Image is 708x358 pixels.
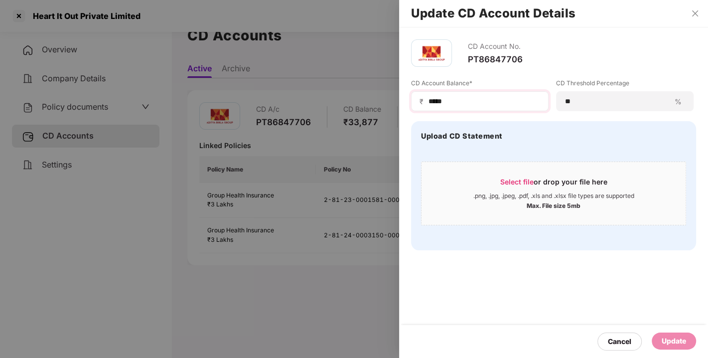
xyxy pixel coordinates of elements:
div: CD Account No. [468,39,523,54]
div: .png, .jpg, .jpeg, .pdf, .xls and .xlsx file types are supported [473,192,634,200]
span: close [691,9,699,17]
img: aditya.png [417,38,446,68]
h4: Upload CD Statement [421,131,503,141]
label: CD Account Balance* [411,79,549,91]
h2: Update CD Account Details [411,8,696,19]
span: Select file [500,178,534,186]
span: Select fileor drop your file here.png, .jpg, .jpeg, .pdf, .xls and .xlsx file types are supported... [422,170,686,217]
span: ₹ [420,97,427,106]
div: Update [662,336,686,347]
div: Max. File size 5mb [527,200,580,210]
span: % [671,97,686,106]
div: or drop your file here [500,177,607,192]
button: Close [688,9,702,18]
label: CD Threshold Percentage [556,79,694,91]
div: Cancel [608,336,631,347]
div: PT86847706 [468,54,523,65]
